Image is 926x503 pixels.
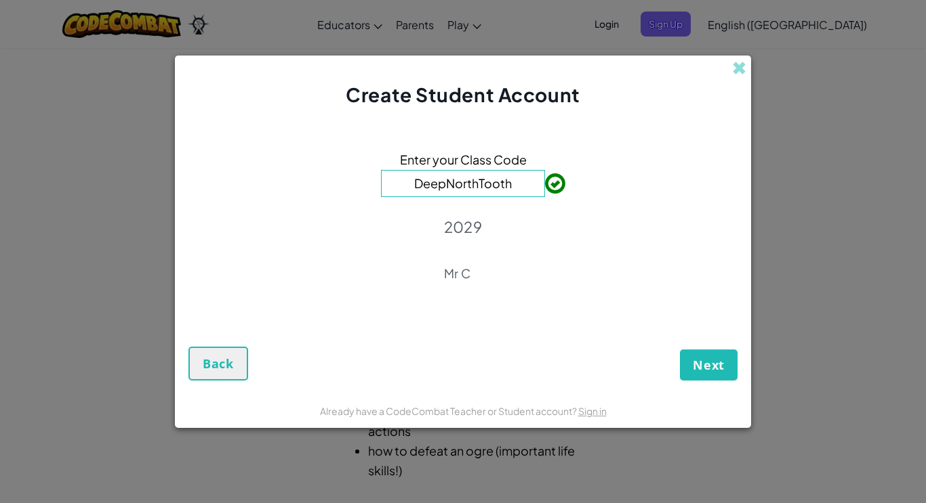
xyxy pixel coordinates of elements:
[320,405,578,417] span: Already have a CodeCombat Teacher or Student account?
[444,217,482,236] p: 2029
[693,357,725,373] span: Next
[203,355,234,372] span: Back
[346,83,580,106] span: Create Student Account
[400,150,527,169] span: Enter your Class Code
[578,405,607,417] a: Sign in
[680,349,738,380] button: Next
[188,347,248,380] button: Back
[444,265,482,282] p: Mr C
